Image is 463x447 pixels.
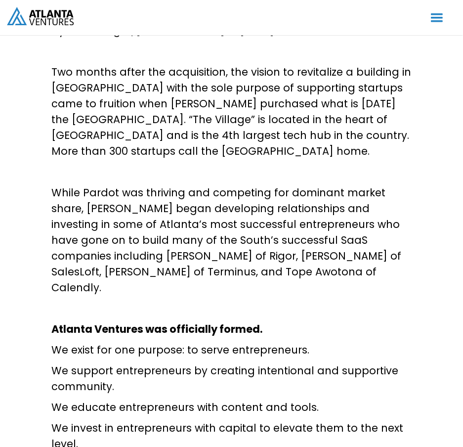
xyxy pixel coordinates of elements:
[52,342,412,358] p: We exist for one purpose: to serve entrepreneurs.
[52,363,412,395] p: We support entrepreneurs by creating intentional and supportive community.
[52,185,412,296] p: While Pardot was thriving and competing for dominant market share, [PERSON_NAME] began developing...
[52,400,412,415] p: We educate entrepreneurs with content and tools.
[419,3,456,32] div: menu
[52,64,412,159] p: Two months after the acquisition, the vision to revitalize a building in [GEOGRAPHIC_DATA] with t...
[52,322,263,336] strong: Atlanta Ventures was officially formed.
